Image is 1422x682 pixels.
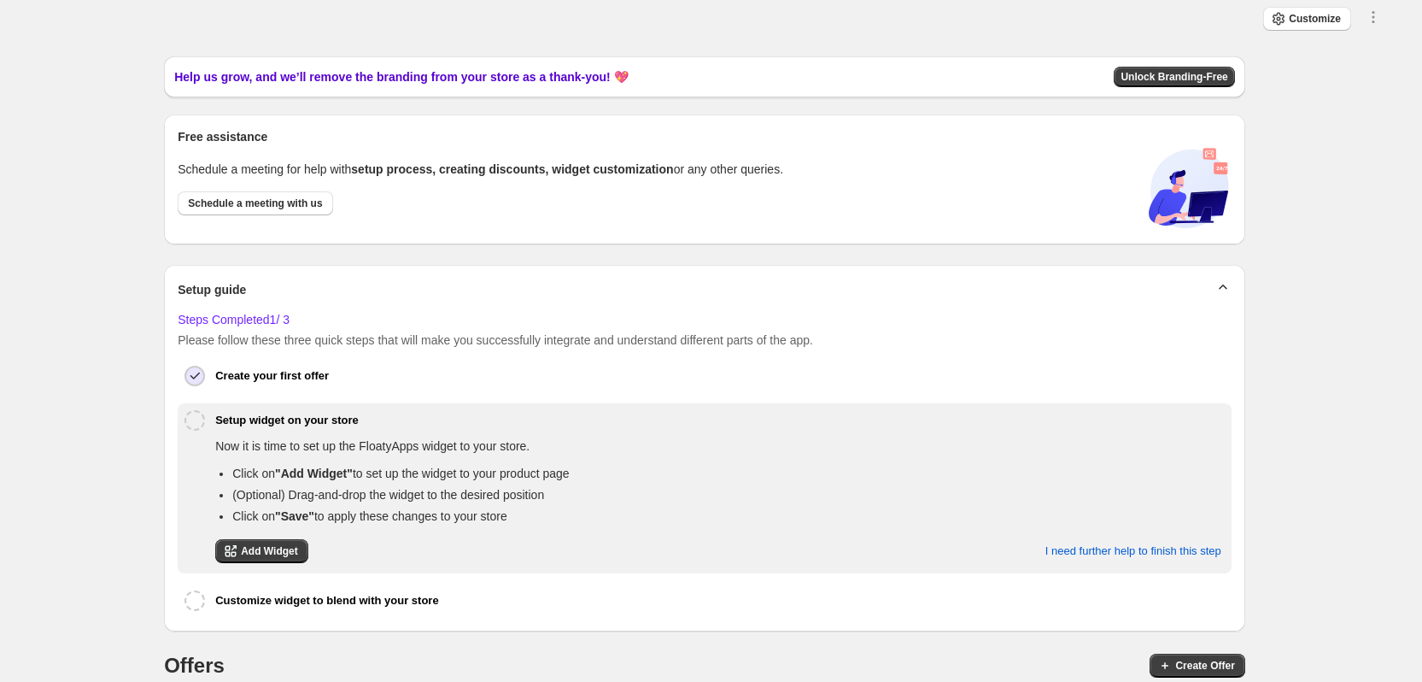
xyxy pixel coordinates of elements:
[188,197,322,210] span: Schedule a meeting with us
[215,592,438,609] h6: Customize widget to blend with your store
[1150,654,1244,678] button: Create Offer
[1114,67,1234,87] button: Unlock Branding-Free
[1263,7,1351,31] button: Customize
[178,161,783,178] p: Schedule a meeting for help with or any other queries.
[215,438,1221,455] p: Now it is time to set up the FloatyApps widget to your store.
[351,162,673,176] span: setup process, creating discounts, widget customization
[1121,70,1227,84] span: Unlock Branding-Free
[178,281,246,298] span: Setup guide
[178,332,1232,349] p: Please follow these three quick steps that will make you successfully integrate and understand di...
[1035,533,1232,569] button: I need further help to finish this step
[1045,544,1221,558] span: I need further help to finish this step
[241,544,298,558] span: Add Widget
[232,467,569,480] span: Click on to set up the widget to your product page
[174,68,628,85] span: Help us grow, and we’ll remove the branding from your store as a thank-you! 💖
[1175,659,1234,673] span: Create Offer
[275,509,314,523] strong: "Save"
[232,488,544,502] span: (Optional) Drag-and-drop the widget to the desired position
[178,128,267,145] span: Free assistance
[1289,12,1341,26] span: Customize
[1146,145,1232,231] img: book-call-DYLe8nE5.svg
[215,359,1225,393] button: Create your first offer
[215,584,1225,618] button: Customize widget to blend with your store
[215,539,308,563] a: Add Widget
[215,403,1225,438] button: Setup widget on your store
[215,412,359,429] h6: Setup widget on your store
[1350,614,1405,665] iframe: chat widget
[178,311,1232,328] h6: Steps Completed 1 / 3
[164,652,225,679] h4: Offers
[232,509,506,523] span: Click on to apply these changes to your store
[215,367,329,385] h6: Create your first offer
[275,467,353,480] strong: "Add Widget"
[178,191,332,215] a: Schedule a meeting with us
